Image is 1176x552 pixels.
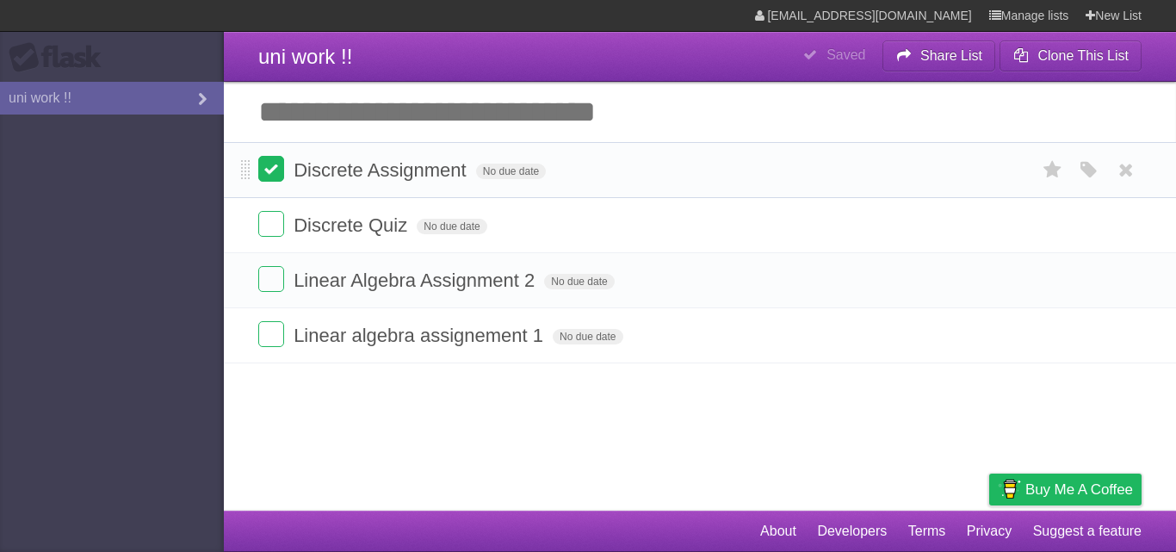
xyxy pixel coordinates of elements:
span: Discrete Quiz [294,214,412,236]
b: Clone This List [1037,48,1129,63]
a: Developers [817,515,887,548]
b: Share List [920,48,982,63]
b: Saved [826,47,865,62]
label: Done [258,321,284,347]
label: Done [258,266,284,292]
span: No due date [417,219,486,234]
a: Buy me a coffee [989,474,1142,505]
button: Share List [882,40,996,71]
a: Suggest a feature [1033,515,1142,548]
span: Linear Algebra Assignment 2 [294,270,539,291]
label: Done [258,211,284,237]
span: No due date [544,274,614,289]
label: Star task [1037,156,1069,184]
button: Clone This List [1000,40,1142,71]
span: No due date [476,164,546,179]
div: Flask [9,42,112,73]
span: No due date [553,329,622,344]
span: Discrete Assignment [294,159,471,181]
span: Linear algebra assignement 1 [294,325,548,346]
label: Done [258,156,284,182]
a: Privacy [967,515,1012,548]
a: Terms [908,515,946,548]
img: Buy me a coffee [998,474,1021,504]
span: Buy me a coffee [1025,474,1133,505]
a: About [760,515,796,548]
span: uni work !! [258,45,352,68]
